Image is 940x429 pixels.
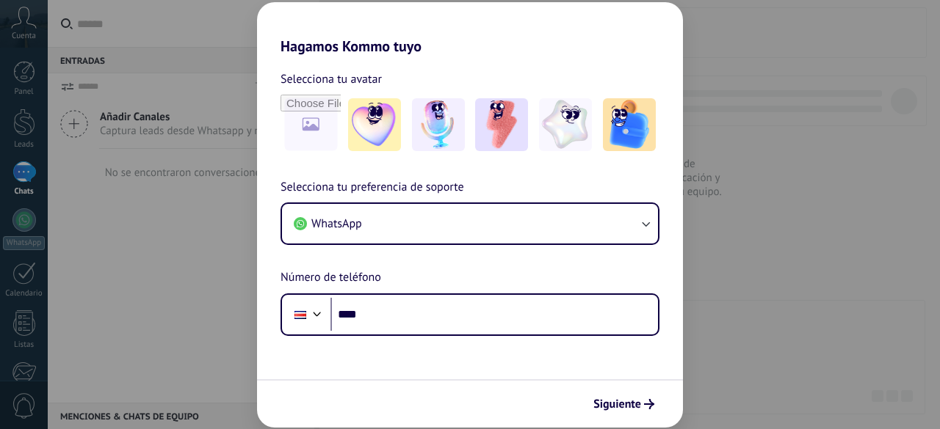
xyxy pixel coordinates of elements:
span: Siguiente [593,399,641,409]
img: -2.jpeg [412,98,465,151]
img: -3.jpeg [475,98,528,151]
button: Siguiente [587,392,661,417]
span: Selecciona tu preferencia de soporte [281,178,464,197]
span: Selecciona tu avatar [281,70,382,89]
button: WhatsApp [282,204,658,243]
img: -5.jpeg [603,98,656,151]
img: -1.jpeg [348,98,401,151]
span: Número de teléfono [281,268,381,287]
img: -4.jpeg [539,98,592,151]
h2: Hagamos Kommo tuyo [257,2,683,55]
span: WhatsApp [311,216,362,231]
div: Costa Rica: + 506 [286,299,314,330]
